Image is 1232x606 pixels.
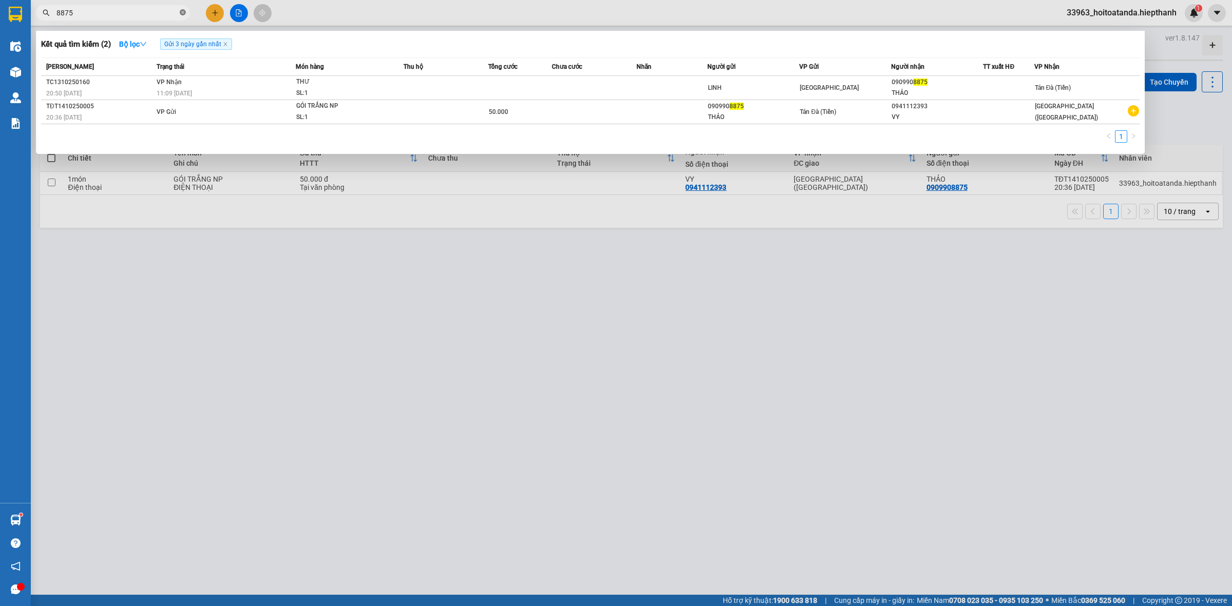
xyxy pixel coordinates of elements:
[1035,103,1098,121] span: [GEOGRAPHIC_DATA] ([GEOGRAPHIC_DATA])
[10,67,21,77] img: warehouse-icon
[708,112,799,123] div: THẢO
[296,63,324,70] span: Món hàng
[46,101,153,112] div: TĐT1410250005
[46,77,153,88] div: TC1310250160
[1128,105,1139,116] span: plus-circle
[11,584,21,594] span: message
[296,88,373,99] div: SL: 1
[892,101,983,112] div: 0941112393
[637,63,651,70] span: Nhãn
[800,84,859,91] span: [GEOGRAPHIC_DATA]
[403,63,423,70] span: Thu hộ
[1127,130,1140,143] button: right
[180,9,186,15] span: close-circle
[20,513,23,516] sup: 1
[10,92,21,103] img: warehouse-icon
[119,40,147,48] strong: Bộ lọc
[892,88,983,99] div: THẢO
[1127,130,1140,143] li: Next Page
[223,42,228,47] span: close
[552,63,582,70] span: Chưa cước
[11,538,21,548] span: question-circle
[489,108,508,115] span: 50.000
[296,112,373,123] div: SL: 1
[10,118,21,129] img: solution-icon
[1103,130,1115,143] button: left
[9,7,22,22] img: logo-vxr
[1106,133,1112,139] span: left
[983,63,1014,70] span: TT xuất HĐ
[729,103,744,110] span: 8875
[1034,63,1060,70] span: VP Nhận
[46,114,82,121] span: 20:36 [DATE]
[10,515,21,525] img: warehouse-icon
[707,63,736,70] span: Người gửi
[708,101,799,112] div: 090990
[180,8,186,18] span: close-circle
[1103,130,1115,143] li: Previous Page
[1035,84,1071,91] span: Tản Đà (Tiền)
[800,108,836,115] span: Tản Đà (Tiền)
[157,90,192,97] span: 11:09 [DATE]
[1130,133,1137,139] span: right
[891,63,925,70] span: Người nhận
[46,63,94,70] span: [PERSON_NAME]
[1115,131,1127,142] a: 1
[46,90,82,97] span: 20:50 [DATE]
[56,7,178,18] input: Tìm tên, số ĐT hoặc mã đơn
[296,101,373,112] div: GÓI TRẮNG NP
[41,39,111,50] h3: Kết quả tìm kiếm ( 2 )
[488,63,517,70] span: Tổng cước
[160,38,232,50] span: Gửi 3 ngày gần nhất
[892,112,983,123] div: VY
[157,79,182,86] span: VP Nhận
[157,63,184,70] span: Trạng thái
[140,41,147,48] span: down
[708,83,799,93] div: LINH
[892,77,983,88] div: 090990
[913,79,928,86] span: 8875
[1115,130,1127,143] li: 1
[799,63,819,70] span: VP Gửi
[43,9,50,16] span: search
[11,561,21,571] span: notification
[157,108,176,115] span: VP Gửi
[296,76,373,88] div: THƯ
[111,36,155,52] button: Bộ lọcdown
[10,41,21,52] img: warehouse-icon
